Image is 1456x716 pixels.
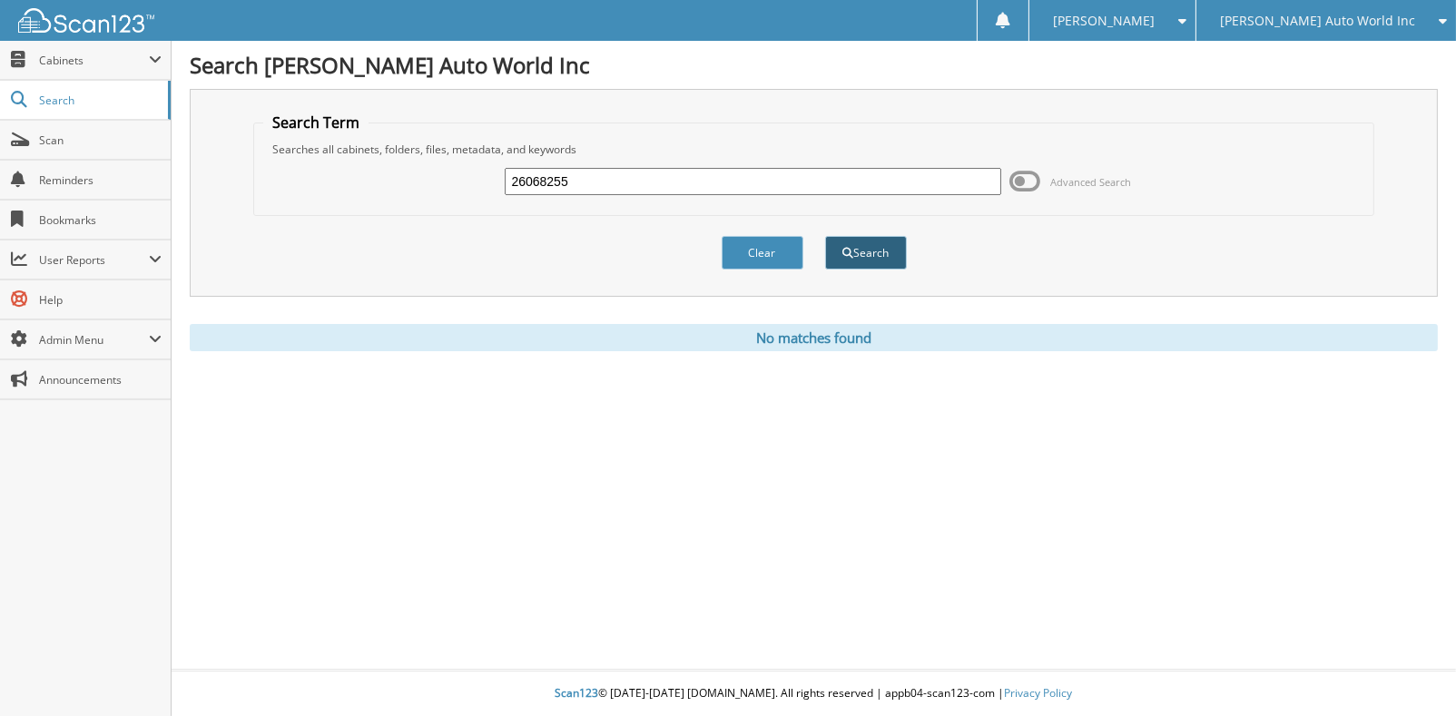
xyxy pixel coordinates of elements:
[39,252,149,268] span: User Reports
[190,50,1438,80] h1: Search [PERSON_NAME] Auto World Inc
[1051,175,1132,189] span: Advanced Search
[722,236,803,270] button: Clear
[825,236,907,270] button: Search
[39,132,162,148] span: Scan
[39,292,162,308] span: Help
[556,685,599,701] span: Scan123
[263,142,1365,157] div: Searches all cabinets, folders, files, metadata, and keywords
[172,672,1456,716] div: © [DATE]-[DATE] [DOMAIN_NAME]. All rights reserved | appb04-scan123-com |
[18,8,154,33] img: scan123-logo-white.svg
[1005,685,1073,701] a: Privacy Policy
[1220,15,1415,26] span: [PERSON_NAME] Auto World Inc
[39,212,162,228] span: Bookmarks
[39,372,162,387] span: Announcements
[39,93,159,108] span: Search
[39,53,149,68] span: Cabinets
[1053,15,1155,26] span: [PERSON_NAME]
[263,113,369,132] legend: Search Term
[190,324,1438,351] div: No matches found
[39,332,149,348] span: Admin Menu
[39,172,162,188] span: Reminders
